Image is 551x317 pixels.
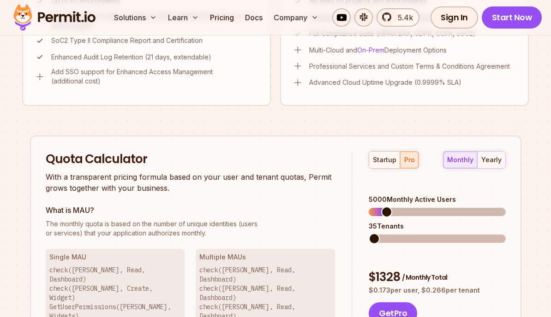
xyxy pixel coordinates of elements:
div: yearly [481,155,502,164]
div: startup [373,155,396,164]
button: Solutions [110,8,161,27]
a: Docs [241,8,266,27]
p: Advanced Cloud Uptime Upgrade (0.9999% SLA) [309,78,461,87]
span: / Monthly Total [402,273,447,282]
p: Professional Services and Custom Terms & Conditions Agreement [309,62,510,71]
h3: Single MAU [49,252,181,262]
h2: Quota Calculator [46,151,335,168]
span: The monthly quota is based on the number of unique identities (users [46,219,335,229]
h3: What is MAU? [46,205,335,216]
button: Company [270,8,322,27]
p: Enhanced Audit Log Retention (21 days, extendable) [51,53,211,62]
p: $ 0.173 per user, $ 0.266 per tenant [369,286,505,295]
a: Pricing [206,8,238,27]
img: Permit logo [9,2,100,33]
p: Add SSO support for Enhanced Access Management (additional cost) [51,67,259,86]
a: On-Prem [357,46,384,54]
h3: Multiple MAUs [199,252,331,262]
p: With a transparent pricing formula based on your user and tenant quotas, Permit grows together wi... [46,171,335,194]
div: 35 Tenants [369,222,505,231]
span: 5.4k [392,12,413,23]
p: or services) that your application authorizes monthly. [46,219,335,238]
a: 5.4k [377,8,419,27]
p: Multi-Cloud and Deployment Options [309,46,447,55]
a: Sign In [431,6,478,29]
button: Learn [164,8,203,27]
div: 5000 Monthly Active Users [369,195,505,204]
a: Start Now [482,6,542,29]
p: SoC2 Type II Compliance Report and Certification [51,36,203,45]
div: $ 1328 [369,269,505,286]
